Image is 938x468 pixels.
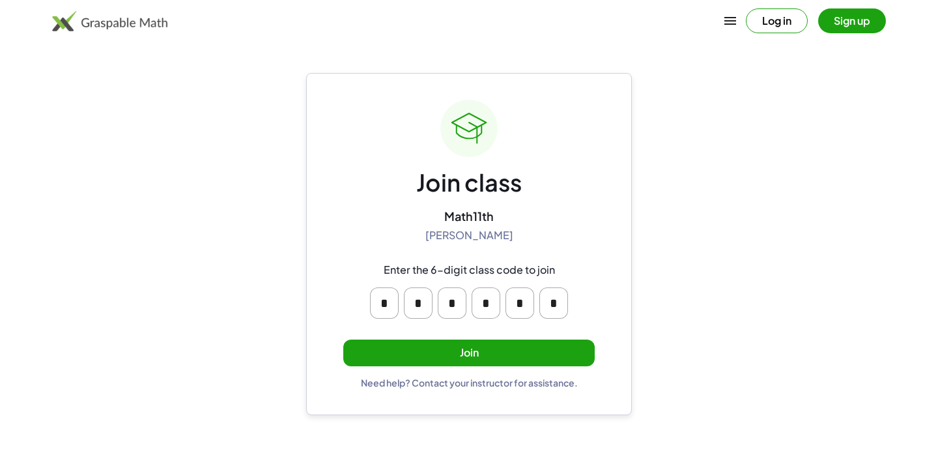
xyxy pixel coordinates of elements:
[343,340,595,366] button: Join
[361,377,578,388] div: Need help? Contact your instructor for assistance.
[505,287,534,319] input: Please enter OTP character 5
[444,209,494,224] div: Math11th
[425,229,513,242] div: [PERSON_NAME]
[472,287,500,319] input: Please enter OTP character 4
[370,287,399,319] input: Please enter OTP character 1
[416,168,522,198] div: Join class
[404,287,433,319] input: Please enter OTP character 2
[384,263,555,277] div: Enter the 6-digit class code to join
[746,8,808,33] button: Log in
[438,287,466,319] input: Please enter OTP character 3
[539,287,568,319] input: Please enter OTP character 6
[818,8,886,33] button: Sign up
